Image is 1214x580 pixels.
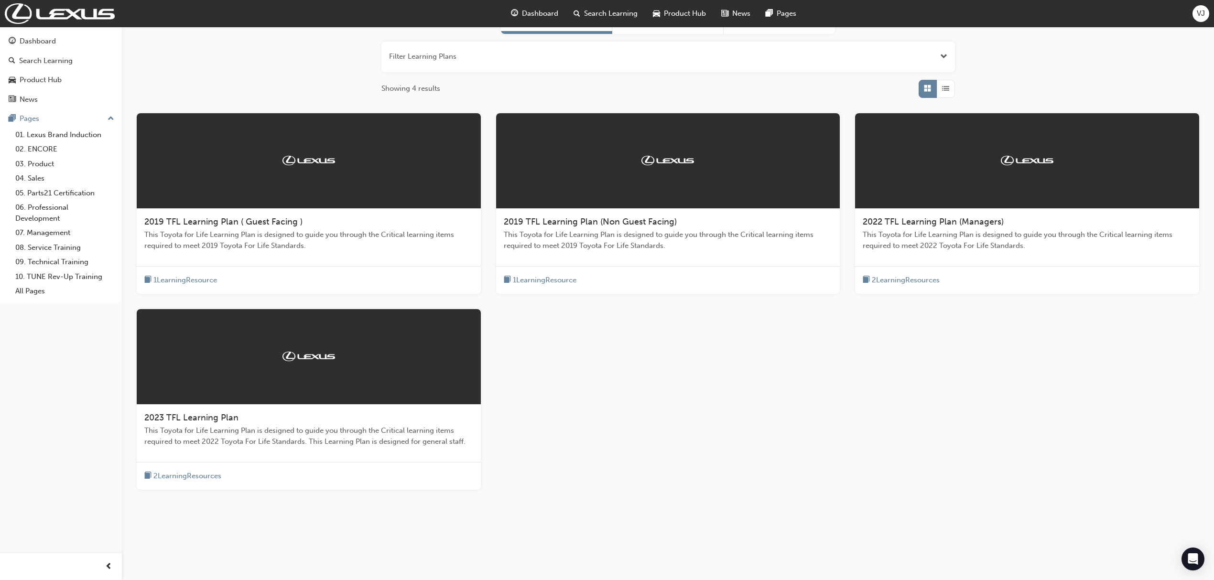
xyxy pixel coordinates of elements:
[504,274,511,286] span: book-icon
[144,470,221,482] button: book-icon2LearningResources
[522,8,558,19] span: Dashboard
[664,8,706,19] span: Product Hub
[11,255,118,269] a: 09. Technical Training
[105,561,112,573] span: prev-icon
[574,8,580,20] span: search-icon
[641,156,694,165] img: Trak
[9,96,16,104] span: news-icon
[1192,5,1209,22] button: VJ
[4,91,118,108] a: News
[863,274,870,286] span: book-icon
[863,229,1192,251] span: This Toyota for Life Learning Plan is designed to guide you through the Critical learning items r...
[4,110,118,128] button: Pages
[940,51,947,62] button: Open the filter
[732,8,750,19] span: News
[5,3,115,24] img: Trak
[1197,8,1205,19] span: VJ
[504,229,833,251] span: This Toyota for Life Learning Plan is designed to guide you through the Critical learning items r...
[144,412,238,423] span: 2023 TFL Learning Plan
[11,226,118,240] a: 07. Management
[566,4,645,23] a: search-iconSearch Learning
[777,8,796,19] span: Pages
[137,113,481,294] a: Trak2019 TFL Learning Plan ( Guest Facing )This Toyota for Life Learning Plan is designed to guid...
[766,8,773,20] span: pages-icon
[4,52,118,70] a: Search Learning
[863,274,940,286] button: book-icon2LearningResources
[504,216,677,227] span: 2019 TFL Learning Plan (Non Guest Facing)
[4,31,118,110] button: DashboardSearch LearningProduct HubNews
[863,216,1004,227] span: 2022 TFL Learning Plan (Managers)
[153,471,221,482] span: 2 Learning Resources
[282,352,335,361] img: Trak
[721,8,728,20] span: news-icon
[144,216,303,227] span: 2019 TFL Learning Plan ( Guest Facing )
[1001,156,1053,165] img: Trak
[11,284,118,299] a: All Pages
[653,8,660,20] span: car-icon
[11,200,118,226] a: 06. Professional Development
[108,113,114,125] span: up-icon
[872,275,940,286] span: 2 Learning Resources
[1181,548,1204,570] div: Open Intercom Messenger
[11,269,118,284] a: 10. TUNE Rev-Up Training
[153,275,217,286] span: 1 Learning Resource
[137,309,481,490] a: Trak2023 TFL Learning PlanThis Toyota for Life Learning Plan is designed to guide you through the...
[504,274,576,286] button: book-icon1LearningResource
[144,425,473,447] span: This Toyota for Life Learning Plan is designed to guide you through the Critical learning items r...
[855,113,1199,294] a: Trak2022 TFL Learning Plan (Managers)This Toyota for Life Learning Plan is designed to guide you ...
[20,36,56,47] div: Dashboard
[144,274,217,286] button: book-icon1LearningResource
[714,4,758,23] a: news-iconNews
[645,4,714,23] a: car-iconProduct Hub
[11,171,118,186] a: 04. Sales
[9,115,16,123] span: pages-icon
[4,71,118,89] a: Product Hub
[503,4,566,23] a: guage-iconDashboard
[9,76,16,85] span: car-icon
[144,274,152,286] span: book-icon
[20,113,39,124] div: Pages
[9,37,16,46] span: guage-icon
[11,142,118,157] a: 02. ENCORE
[584,8,638,19] span: Search Learning
[9,57,15,65] span: search-icon
[144,470,152,482] span: book-icon
[496,113,840,294] a: Trak2019 TFL Learning Plan (Non Guest Facing)This Toyota for Life Learning Plan is designed to gu...
[20,94,38,105] div: News
[19,55,73,66] div: Search Learning
[282,156,335,165] img: Trak
[11,186,118,201] a: 05. Parts21 Certification
[758,4,804,23] a: pages-iconPages
[11,240,118,255] a: 08. Service Training
[11,128,118,142] a: 01. Lexus Brand Induction
[942,83,949,94] span: List
[20,75,62,86] div: Product Hub
[513,275,576,286] span: 1 Learning Resource
[4,32,118,50] a: Dashboard
[144,229,473,251] span: This Toyota for Life Learning Plan is designed to guide you through the Critical learning items r...
[381,83,440,94] span: Showing 4 results
[924,83,931,94] span: Grid
[11,157,118,172] a: 03. Product
[511,8,518,20] span: guage-icon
